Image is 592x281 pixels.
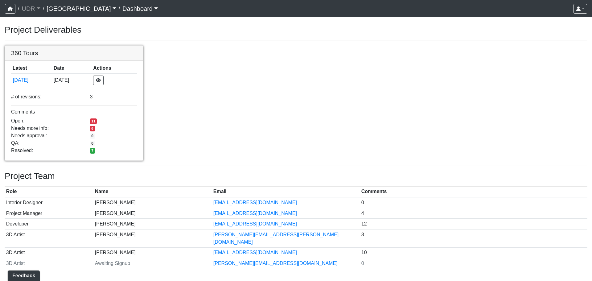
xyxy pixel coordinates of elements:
[213,200,297,205] a: [EMAIL_ADDRESS][DOMAIN_NAME]
[360,247,587,258] td: 10
[5,208,93,219] td: Project Manager
[213,232,339,245] a: [PERSON_NAME][EMAIL_ADDRESS][PERSON_NAME][DOMAIN_NAME]
[360,208,587,219] td: 4
[212,187,360,197] th: Email
[93,219,212,229] td: [PERSON_NAME]
[93,187,212,197] th: Name
[5,187,93,197] th: Role
[116,2,122,15] span: /
[5,229,93,247] td: 3D Artist
[360,258,587,269] td: 0
[11,74,52,87] td: evauoimpjTtZDXPypr1KMy
[5,171,587,181] h3: Project Team
[122,2,158,15] a: Dashboard
[13,76,51,84] button: [DATE]
[5,269,41,281] iframe: Ybug feedback widget
[5,219,93,229] td: Developer
[360,219,587,229] td: 12
[40,2,47,15] span: /
[93,229,212,247] td: [PERSON_NAME]
[360,229,587,247] td: 3
[93,247,212,258] td: [PERSON_NAME]
[47,2,116,15] a: [GEOGRAPHIC_DATA]
[213,211,297,216] a: [EMAIL_ADDRESS][DOMAIN_NAME]
[213,261,338,266] a: [PERSON_NAME][EMAIL_ADDRESS][DOMAIN_NAME]
[15,2,22,15] span: /
[360,197,587,208] td: 0
[213,250,297,255] a: [EMAIL_ADDRESS][DOMAIN_NAME]
[93,258,212,269] td: Awaiting Signup
[93,197,212,208] td: [PERSON_NAME]
[360,187,587,197] th: Comments
[5,25,587,35] h3: Project Deliverables
[5,247,93,258] td: 3D Artist
[22,2,40,15] a: UDR
[5,258,93,269] td: 3D Artist
[93,208,212,219] td: [PERSON_NAME]
[5,197,93,208] td: Interior Designer
[213,221,297,226] a: [EMAIL_ADDRESS][DOMAIN_NAME]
